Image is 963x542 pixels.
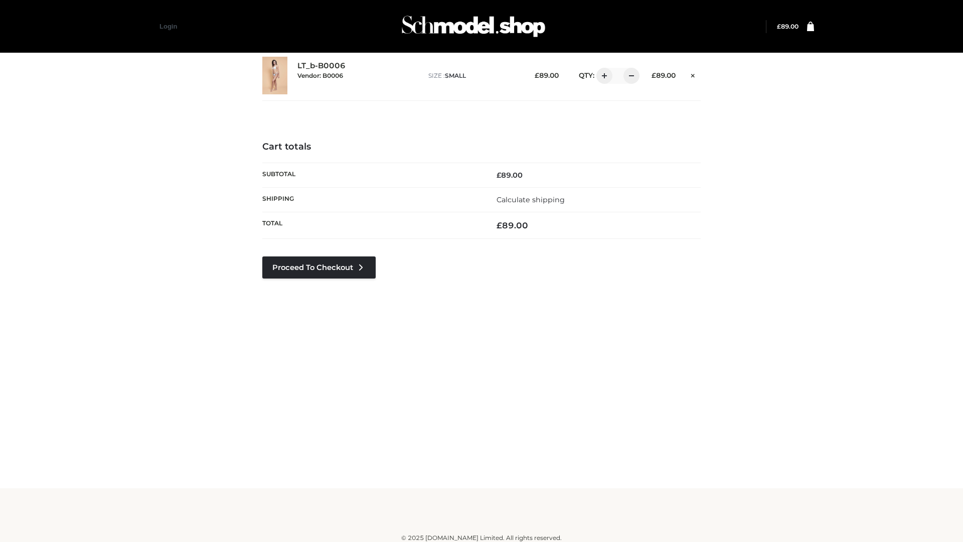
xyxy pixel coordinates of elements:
span: £ [497,171,501,180]
p: size : [428,71,519,80]
small: Vendor: B0006 [297,72,343,79]
th: Subtotal [262,163,481,187]
a: Login [159,23,177,30]
bdi: 89.00 [777,23,798,30]
span: £ [535,71,539,79]
bdi: 89.00 [535,71,559,79]
div: LT_b-B0006 [297,61,418,89]
a: Calculate shipping [497,195,565,204]
span: £ [777,23,781,30]
th: Shipping [262,187,481,212]
span: £ [652,71,656,79]
bdi: 89.00 [497,220,528,230]
div: QTY: [569,68,636,84]
bdi: 89.00 [497,171,523,180]
span: SMALL [445,72,466,79]
img: Schmodel Admin 964 [398,7,549,46]
th: Total [262,212,481,239]
a: £89.00 [777,23,798,30]
a: Remove this item [686,68,701,81]
bdi: 89.00 [652,71,676,79]
a: Proceed to Checkout [262,256,376,279]
h4: Cart totals [262,142,701,153]
span: £ [497,220,502,230]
